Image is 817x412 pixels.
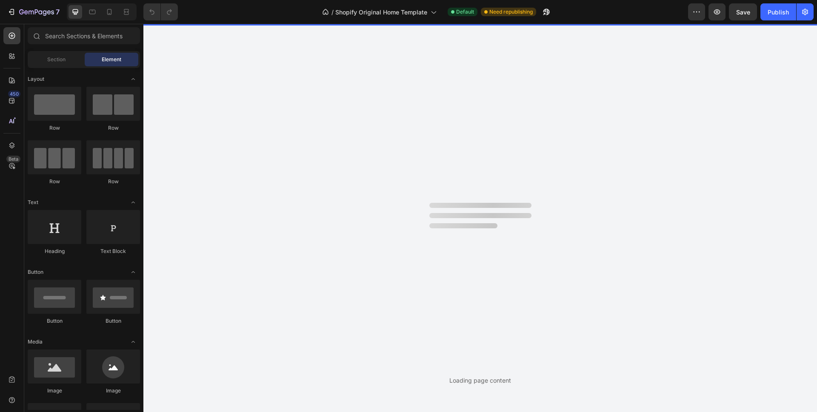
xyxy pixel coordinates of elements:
button: 7 [3,3,63,20]
div: Loading page content [449,376,511,385]
div: Button [86,317,140,325]
div: Heading [28,247,81,255]
div: Row [86,124,140,132]
span: Toggle open [126,196,140,209]
span: Layout [28,75,44,83]
div: Undo/Redo [143,3,178,20]
span: Need republishing [489,8,533,16]
div: Image [86,387,140,395]
div: Button [28,317,81,325]
span: Save [736,9,750,16]
span: Toggle open [126,335,140,349]
button: Save [729,3,757,20]
span: Element [102,56,121,63]
span: Text [28,199,38,206]
span: Section [47,56,66,63]
p: 7 [56,7,60,17]
button: Publish [760,3,796,20]
span: Media [28,338,43,346]
input: Search Sections & Elements [28,27,140,44]
div: 450 [8,91,20,97]
span: Default [456,8,474,16]
span: Toggle open [126,72,140,86]
span: Toggle open [126,265,140,279]
span: / [331,8,334,17]
div: Publish [768,8,789,17]
div: Text Block [86,247,140,255]
span: Shopify Original Home Template [335,8,427,17]
div: Row [28,178,81,185]
div: Row [86,178,140,185]
div: Row [28,124,81,132]
div: Image [28,387,81,395]
div: Beta [6,156,20,162]
span: Button [28,268,43,276]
